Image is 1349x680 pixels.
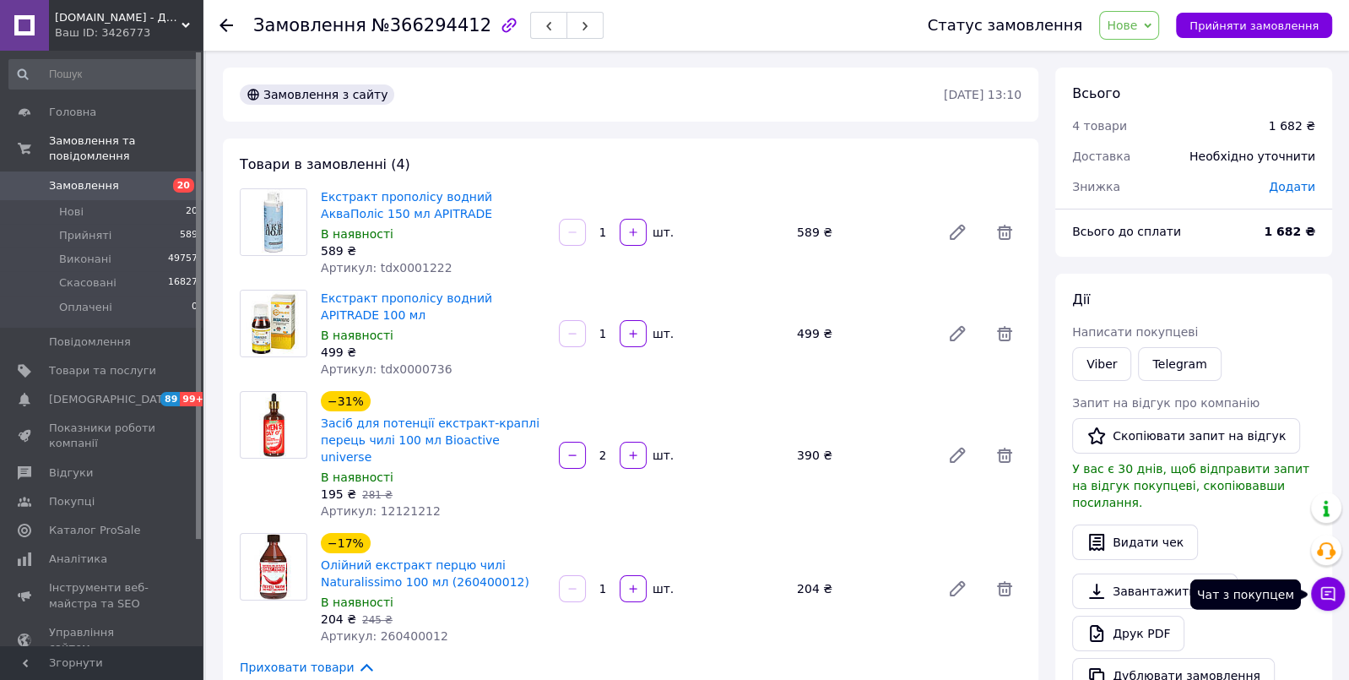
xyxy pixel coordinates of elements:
[1072,462,1309,509] span: У вас є 30 днів, щоб відправити запит на відгук покупцеві, скопіювавши посилання.
[940,215,974,249] a: Редагувати
[321,471,393,484] span: В наявності
[988,317,1021,351] span: Видалити
[321,391,371,411] div: −31%
[59,204,84,220] span: Нові
[928,17,1083,34] div: Статус замовлення
[49,178,119,193] span: Замовлення
[1072,291,1090,307] span: Дії
[249,392,299,458] img: Засіб для потенції екстракт-краплі перець чилі 100 мл Bioactive universe
[240,658,376,677] span: Приховати товари
[321,261,452,275] span: Артикул: tdx0001222
[321,291,492,322] a: Екстракт прополісу водний APITRADE 100 мл
[1072,119,1127,133] span: 4 товари
[648,447,675,464] div: шт.
[168,275,198,291] span: 16827
[49,421,156,451] span: Показники роботи компанії
[321,416,539,464] a: Засіб для потенції екстракт-краплі перець чилі 100 мл Bioactive universe
[180,228,198,243] span: 589
[59,300,112,315] span: Оплачені
[362,489,393,501] span: 281 ₴
[321,533,371,553] div: −17%
[1072,396,1260,410] span: Запит на відгук про компанію
[240,84,394,105] div: Замовлення з сайту
[371,15,491,35] span: №366294412
[790,443,934,467] div: 390 ₴
[1072,574,1238,609] a: Завантажити PDF
[988,215,1021,249] span: Видалити
[1072,325,1198,339] span: Написати покупцеві
[362,614,393,626] span: 245 ₴
[321,558,529,589] a: Олійний екстракт перцю чилі Naturalissimo 100 мл (260400012)
[49,335,131,350] span: Повідомлення
[944,88,1021,101] time: [DATE] 13:10
[49,133,203,164] span: Замовлення та повідомлення
[1190,579,1301,610] div: Чат з покупцем
[59,228,111,243] span: Прийняті
[8,59,199,90] input: Пошук
[240,156,410,172] span: Товари в замовленні (4)
[790,220,934,244] div: 589 ₴
[59,275,116,291] span: Скасовані
[790,322,934,345] div: 499 ₴
[180,392,208,406] span: 99+
[1179,138,1325,175] div: Необхідно уточнити
[648,325,675,342] div: шт.
[1072,85,1120,101] span: Всього
[988,438,1021,472] span: Видалити
[1311,577,1345,611] button: Чат з покупцем
[321,596,393,609] span: В наявності
[1269,180,1315,193] span: Додати
[49,580,156,611] span: Інструменти веб-майстра та SEO
[1072,180,1120,193] span: Знижка
[55,25,203,41] div: Ваш ID: 3426773
[1264,225,1315,238] b: 1 682 ₴
[49,552,107,567] span: Аналітика
[1176,13,1332,38] button: Прийняти замовлення
[219,17,233,34] div: Повернутися назад
[321,487,356,501] span: 195 ₴
[49,523,140,538] span: Каталог ProSale
[160,392,180,406] span: 89
[321,362,452,376] span: Артикул: tdx0000736
[49,392,174,407] span: [DEMOGRAPHIC_DATA]
[192,300,198,315] span: 0
[49,105,96,120] span: Головна
[321,227,393,241] span: В наявності
[55,10,181,25] span: DOBROMAG.COM.UA - ДОБРОМАГ
[249,534,299,600] img: Олійний екстракт перцю чилі Naturalissimo 100 мл (260400012)
[1072,225,1181,238] span: Всього до сплати
[168,252,198,267] span: 49757
[1138,347,1221,381] a: Telegram
[321,612,356,626] span: 204 ₴
[940,438,974,472] a: Редагувати
[173,178,194,193] span: 20
[1269,117,1315,134] div: 1 682 ₴
[1189,19,1319,32] span: Прийняти замовлення
[49,363,156,378] span: Товари та послуги
[1072,347,1131,381] a: Viber
[59,252,111,267] span: Виконані
[1107,19,1137,32] span: Нове
[940,572,974,606] a: Редагувати
[321,629,448,643] span: Артикул: 260400012
[321,329,393,342] span: В наявності
[1072,150,1130,163] span: Доставка
[49,494,95,509] span: Покупці
[1072,616,1184,651] a: Друк PDF
[940,317,974,351] a: Редагувати
[241,189,306,255] img: Екстракт прополісу водний АкваПоліс 150 мл APITRADE
[186,204,198,220] span: 20
[241,291,306,356] img: Екстракт прополісу водний APITRADE 100 мл
[253,15,366,35] span: Замовлення
[648,580,675,597] div: шт.
[321,344,545,361] div: 499 ₴
[1072,525,1198,560] button: Видати чек
[1072,418,1300,454] button: Скопіювати запит на відгук
[321,190,492,220] a: Екстракт прополісу водний АкваПоліс 150 мл APITRADE
[49,465,93,481] span: Відгуки
[49,625,156,656] span: Управління сайтом
[790,577,934,601] div: 204 ₴
[321,504,441,518] span: Артикул: 12121212
[321,242,545,259] div: 589 ₴
[988,572,1021,606] span: Видалити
